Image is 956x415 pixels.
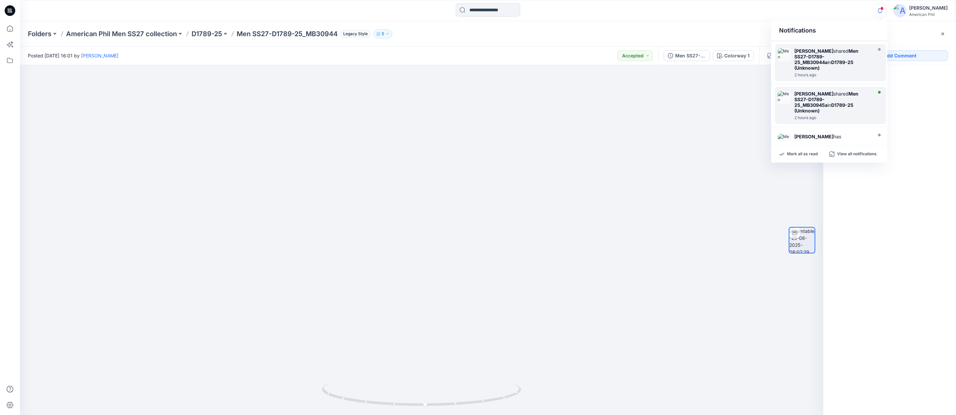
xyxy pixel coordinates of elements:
div: shared in [794,91,871,113]
button: 5 [373,29,392,38]
img: Men SS27-D1789-25_MB30944a [778,48,791,61]
a: D1789-25 [192,29,222,38]
p: 5 [382,30,384,37]
button: Colorway 1 [713,50,754,61]
button: Legacy Style [338,29,371,38]
p: Mark all as read [787,151,818,157]
a: [PERSON_NAME] [81,53,119,58]
button: Add Comment [844,50,948,61]
div: Notifications [771,21,887,41]
div: has updated with [794,134,871,156]
div: Men SS27-D1789-25_MB30944a [675,52,706,59]
strong: [PERSON_NAME] [794,134,834,139]
div: [PERSON_NAME] [909,4,948,12]
span: Legacy Style [340,30,371,38]
span: Posted [DATE] 16:01 by [28,52,119,59]
a: American Phil Men SS27 collection [66,29,177,38]
img: avatar [893,4,907,17]
a: Folders [28,29,51,38]
div: shared in [794,48,871,71]
img: Men SS27-D1788-25_MX30941 [778,134,791,147]
strong: D1789-25 (Unknown) [794,102,853,113]
p: View all notifications [837,151,877,157]
strong: Men SS27-D1789-25_MB30944a [794,48,858,65]
img: Men SS27-D1789-25_MB30945a [778,91,791,104]
strong: Men SS27-D1789-25_MB30945a [794,91,858,108]
button: Men SS27-D1789-25_MB30944a [664,50,710,61]
img: turntable-25-08-2025-08:02:29 [789,228,815,253]
div: American Phil [909,12,948,17]
strong: Men SS27-D1788-25_MX30941 [794,139,854,151]
strong: [PERSON_NAME] [794,48,834,54]
div: Monday, August 25, 2025 16:00 [794,115,871,120]
div: Colorway 1 [724,52,750,59]
strong: [PERSON_NAME] [794,91,834,97]
p: Men SS27-D1789-25_MB30944 [237,29,338,38]
div: Monday, August 25, 2025 16:02 [794,73,871,77]
strong: D1789-25 (Unknown) [794,59,853,71]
